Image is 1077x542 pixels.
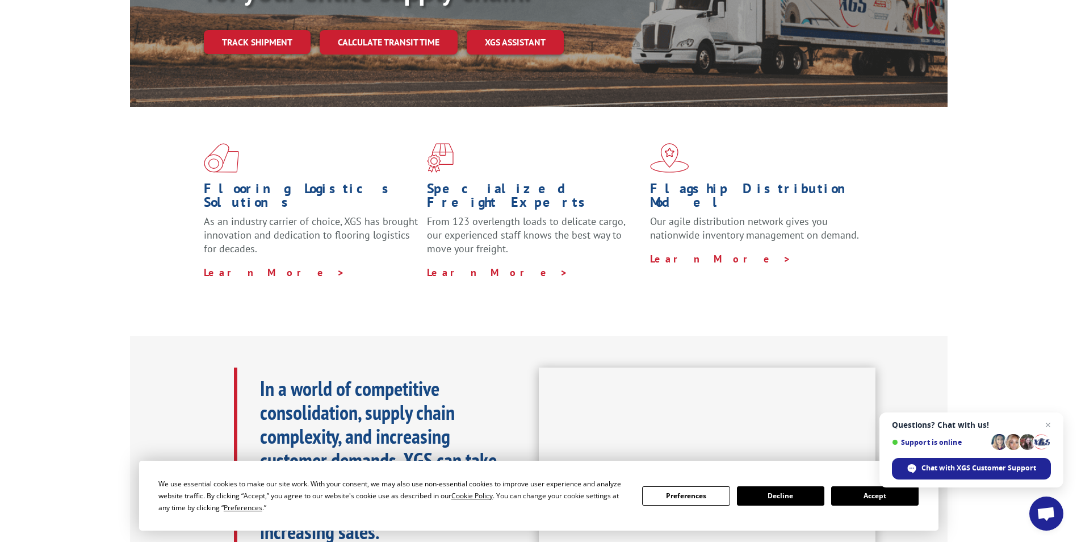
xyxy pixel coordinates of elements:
span: Support is online [892,438,987,447]
button: Decline [737,486,824,506]
span: Preferences [224,503,262,512]
a: Learn More > [650,252,791,265]
button: Accept [831,486,919,506]
a: Learn More > [427,266,568,279]
button: Preferences [642,486,730,506]
h1: Flooring Logistics Solutions [204,182,418,215]
div: Open chat [1029,497,1063,531]
h1: Specialized Freight Experts [427,182,642,215]
span: Our agile distribution network gives you nationwide inventory management on demand. [650,215,859,241]
span: As an industry carrier of choice, XGS has brought innovation and dedication to flooring logistics... [204,215,418,255]
img: xgs-icon-focused-on-flooring-red [427,143,454,173]
a: XGS ASSISTANT [467,30,564,55]
a: Calculate transit time [320,30,458,55]
h1: Flagship Distribution Model [650,182,865,215]
div: We use essential cookies to make our site work. With your consent, we may also use non-essential ... [158,478,628,514]
p: From 123 overlength loads to delicate cargo, our experienced staff knows the best way to move you... [427,215,642,265]
img: xgs-icon-total-supply-chain-intelligence-red [204,143,239,173]
span: Chat with XGS Customer Support [921,463,1036,473]
span: Cookie Policy [451,491,493,501]
img: xgs-icon-flagship-distribution-model-red [650,143,689,173]
div: Cookie Consent Prompt [139,461,938,531]
a: Learn More > [204,266,345,279]
span: Close chat [1041,418,1055,432]
div: Chat with XGS Customer Support [892,458,1051,480]
span: Questions? Chat with us! [892,420,1051,430]
a: Track shipment [204,30,311,54]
